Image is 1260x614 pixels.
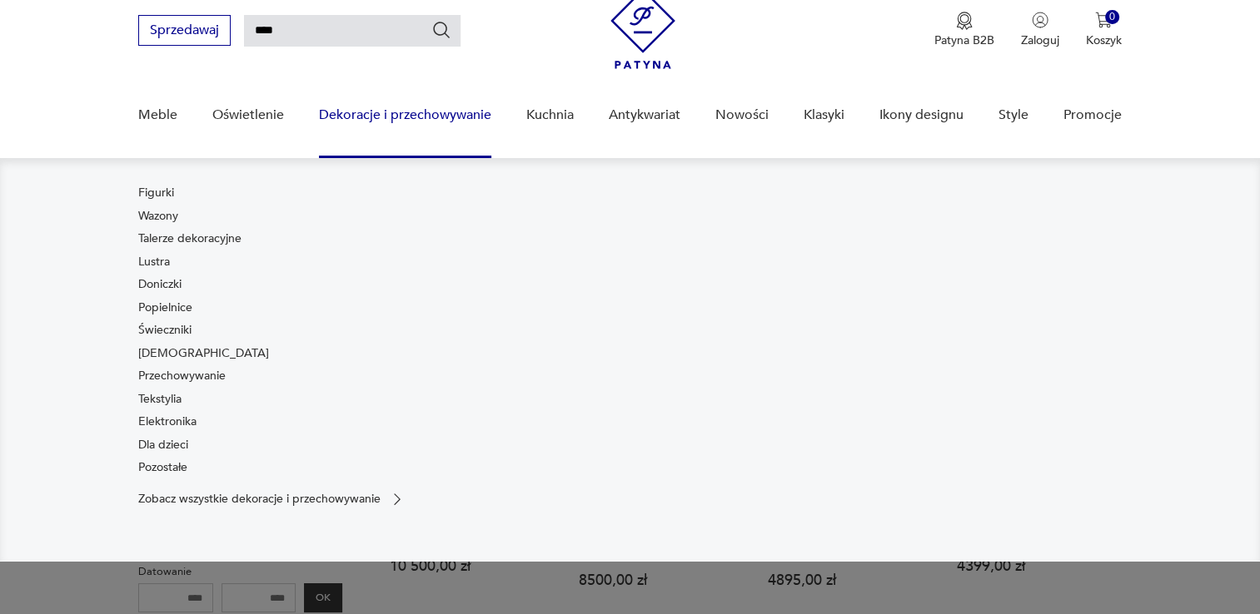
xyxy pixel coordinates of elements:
button: Sprzedawaj [138,15,231,46]
p: Zaloguj [1021,32,1059,48]
a: Zobacz wszystkie dekoracje i przechowywanie [138,491,406,508]
a: Nowości [715,83,769,147]
a: Style [999,83,1028,147]
a: Klasyki [804,83,844,147]
a: Przechowywanie [138,368,226,384]
a: Meble [138,83,177,147]
a: Wazony [138,208,178,225]
a: Figurki [138,185,174,201]
a: Antykwariat [609,83,680,147]
a: Lustra [138,254,170,270]
a: Dla dzieci [138,437,188,453]
img: Ikona medalu [956,12,973,30]
p: Koszyk [1086,32,1122,48]
p: Zobacz wszystkie dekoracje i przechowywanie [138,493,381,504]
a: Dekoracje i przechowywanie [319,83,491,147]
img: Ikonka użytkownika [1032,12,1048,28]
p: Patyna B2B [934,32,994,48]
a: Pozostałe [138,459,187,476]
a: Promocje [1063,83,1122,147]
a: Doniczki [138,276,182,293]
img: cfa44e985ea346226f89ee8969f25989.jpg [639,185,1122,508]
button: 0Koszyk [1086,12,1122,48]
a: Elektronika [138,413,197,430]
img: Ikona koszyka [1095,12,1112,28]
a: Kuchnia [526,83,574,147]
a: Sprzedawaj [138,26,231,37]
a: Ikony designu [879,83,964,147]
a: Ikona medaluPatyna B2B [934,12,994,48]
div: 0 [1105,10,1119,24]
a: Świeczniki [138,322,192,339]
a: Talerze dekoracyjne [138,230,242,247]
a: Oświetlenie [212,83,284,147]
button: Zaloguj [1021,12,1059,48]
button: Szukaj [431,20,451,40]
button: Patyna B2B [934,12,994,48]
a: Tekstylia [138,391,182,408]
a: Popielnice [138,300,192,316]
a: [DEMOGRAPHIC_DATA] [138,345,269,362]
